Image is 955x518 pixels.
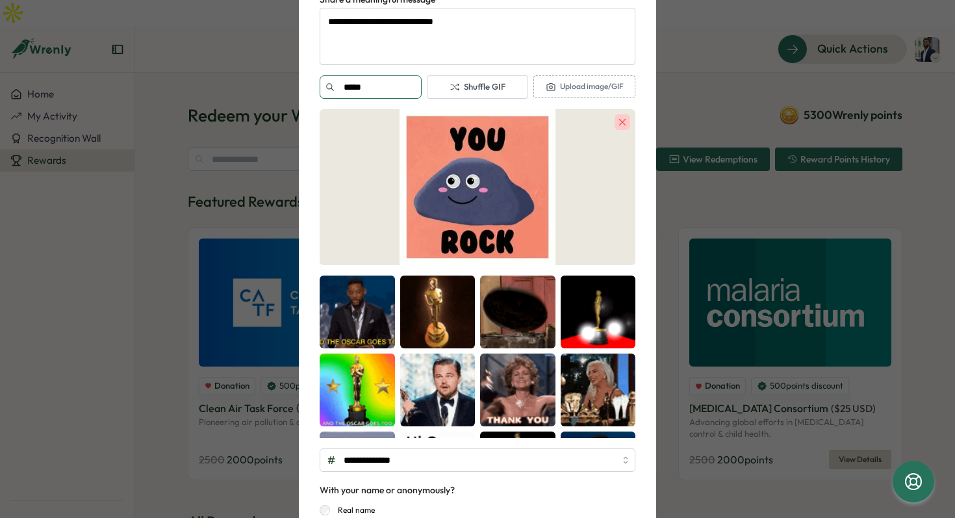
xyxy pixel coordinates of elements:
[450,81,505,93] span: Shuffle GIF
[320,484,455,498] div: With your name or anonymously?
[320,109,635,265] img: gif
[427,75,529,99] button: Shuffle GIF
[330,505,375,515] label: Real name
